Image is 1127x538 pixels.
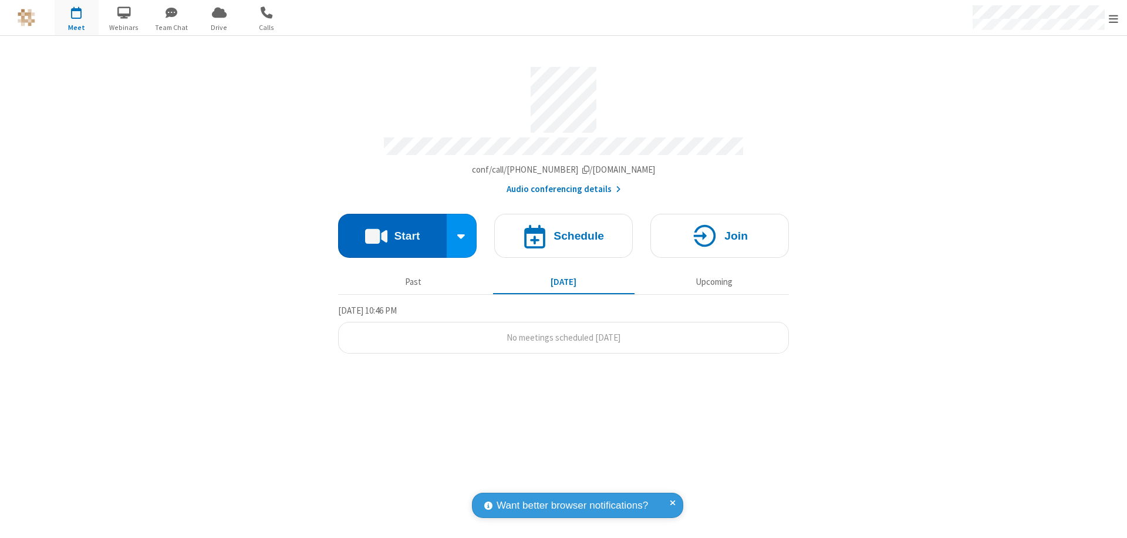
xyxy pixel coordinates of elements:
[472,163,656,177] button: Copy my meeting room linkCopy my meeting room link
[55,22,99,33] span: Meet
[507,183,621,196] button: Audio conferencing details
[650,214,789,258] button: Join
[338,58,789,196] section: Account details
[197,22,241,33] span: Drive
[507,332,620,343] span: No meetings scheduled [DATE]
[497,498,648,513] span: Want better browser notifications?
[493,271,635,293] button: [DATE]
[338,304,789,354] section: Today's Meetings
[643,271,785,293] button: Upcoming
[150,22,194,33] span: Team Chat
[494,214,633,258] button: Schedule
[343,271,484,293] button: Past
[102,22,146,33] span: Webinars
[472,164,656,175] span: Copy my meeting room link
[245,22,289,33] span: Calls
[394,230,420,241] h4: Start
[338,214,447,258] button: Start
[447,214,477,258] div: Start conference options
[338,305,397,316] span: [DATE] 10:46 PM
[18,9,35,26] img: QA Selenium DO NOT DELETE OR CHANGE
[554,230,604,241] h4: Schedule
[724,230,748,241] h4: Join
